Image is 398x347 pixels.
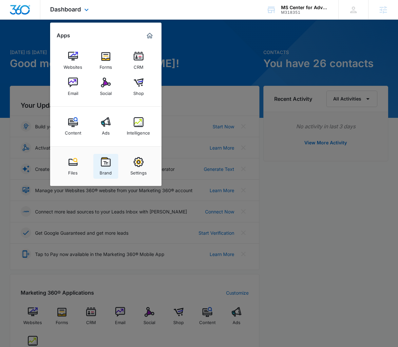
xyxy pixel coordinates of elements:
div: Forms [100,61,112,70]
a: CRM [126,48,151,73]
div: Settings [130,167,147,175]
div: Intelligence [127,127,150,136]
div: Social [100,87,112,96]
h2: Apps [57,32,70,39]
span: Dashboard [50,6,81,13]
a: Ads [93,114,118,139]
a: Shop [126,74,151,99]
div: Files [68,167,78,175]
a: Files [61,154,85,179]
a: Email [61,74,85,99]
div: Content [65,127,81,136]
a: Websites [61,48,85,73]
a: Settings [126,154,151,179]
a: Content [61,114,85,139]
a: Forms [93,48,118,73]
a: Intelligence [126,114,151,139]
div: Ads [102,127,110,136]
div: CRM [134,61,143,70]
div: Brand [100,167,112,175]
div: account name [281,5,329,10]
a: Brand [93,154,118,179]
div: Email [68,87,78,96]
div: Shop [133,87,144,96]
a: Marketing 360® Dashboard [144,30,155,41]
div: account id [281,10,329,15]
div: Websites [64,61,82,70]
a: Social [93,74,118,99]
